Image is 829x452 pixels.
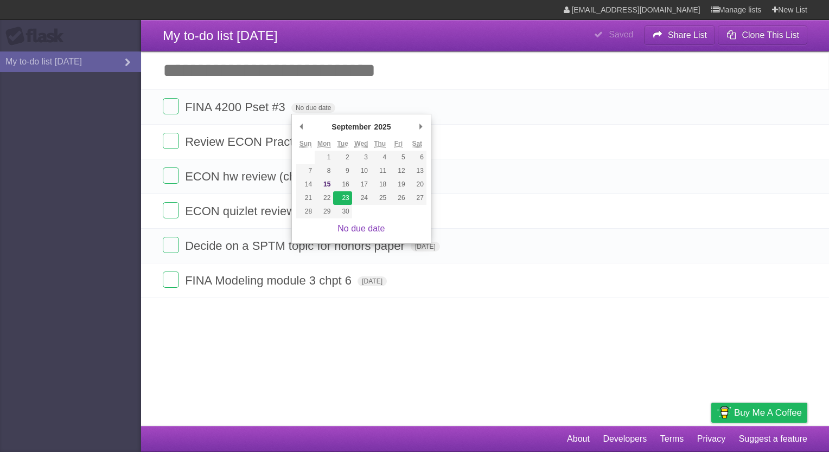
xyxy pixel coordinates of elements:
abbr: Monday [317,140,331,148]
abbr: Friday [394,140,403,148]
button: 30 [333,205,352,218]
button: 21 [296,191,315,205]
img: Buy me a coffee [717,403,731,422]
span: ECON quizlet review [185,204,298,218]
button: 8 [315,164,333,178]
button: 10 [352,164,371,178]
button: 26 [389,191,407,205]
b: Saved [609,30,633,39]
label: Done [163,202,179,218]
button: 24 [352,191,371,205]
a: Privacy [697,429,725,449]
b: Share List [668,30,707,40]
button: 7 [296,164,315,178]
span: ECON hw review (chpt 3 and 4) [185,170,355,183]
button: 27 [408,191,426,205]
button: 6 [408,151,426,164]
button: 12 [389,164,407,178]
label: Done [163,272,179,288]
span: My to-do list [DATE] [163,28,278,43]
a: About [567,429,590,449]
button: 2 [333,151,352,164]
label: Done [163,98,179,114]
b: Clone This List [742,30,799,40]
span: Decide on a SPTM topic for honors paper [185,239,407,253]
button: 20 [408,178,426,191]
label: Done [163,133,179,149]
span: Buy me a coffee [734,403,802,422]
button: 17 [352,178,371,191]
span: FINA 4200 Pset #3 [185,100,288,114]
button: 29 [315,205,333,218]
button: 18 [371,178,389,191]
button: 3 [352,151,371,164]
button: Previous Month [296,119,307,135]
abbr: Thursday [374,140,386,148]
span: FINA Modeling module 3 chpt 6 [185,274,354,287]
button: 28 [296,205,315,218]
abbr: Tuesday [337,140,348,148]
abbr: Sunday [299,140,312,148]
button: Next Month [416,119,426,135]
div: Flask [5,27,71,46]
label: Done [163,237,179,253]
span: [DATE] [358,276,387,286]
a: Developers [603,429,647,449]
abbr: Saturday [412,140,422,148]
button: 14 [296,178,315,191]
a: Terms [660,429,684,449]
span: [DATE] [411,242,440,251]
div: September [330,119,372,135]
a: Suggest a feature [739,429,807,449]
button: Clone This List [718,25,807,45]
button: 22 [315,191,333,205]
button: 9 [333,164,352,178]
label: Done [163,167,179,184]
button: Share List [644,25,716,45]
button: 4 [371,151,389,164]
button: 19 [389,178,407,191]
button: 5 [389,151,407,164]
span: No due date [291,103,335,113]
button: 23 [333,191,352,205]
button: 16 [333,178,352,191]
abbr: Wednesday [354,140,368,148]
button: 1 [315,151,333,164]
a: No due date [337,224,385,233]
button: 13 [408,164,426,178]
button: 11 [371,164,389,178]
a: Buy me a coffee [711,403,807,423]
div: 2025 [372,119,392,135]
button: 25 [371,191,389,205]
button: 15 [315,178,333,191]
span: Review ECON Practice Exam [185,135,345,148]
